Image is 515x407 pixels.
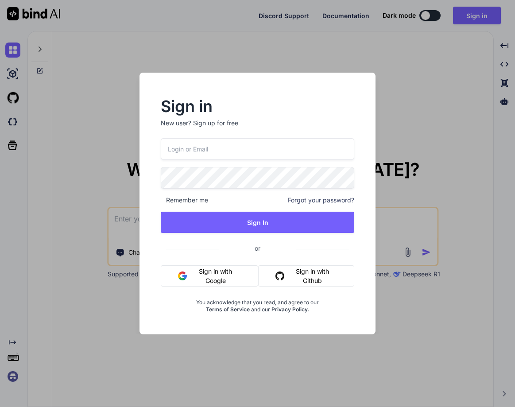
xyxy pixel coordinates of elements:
[161,99,354,113] h2: Sign in
[288,196,354,205] span: Forgot your password?
[178,271,187,280] img: google
[161,265,258,287] button: Sign in with Google
[193,294,322,313] div: You acknowledge that you read, and agree to our and our
[161,138,354,160] input: Login or Email
[275,271,284,280] img: github
[206,306,251,313] a: Terms of Service
[258,265,354,287] button: Sign in with Github
[161,212,354,233] button: Sign In
[161,196,208,205] span: Remember me
[193,119,238,128] div: Sign up for free
[219,237,296,259] span: or
[161,119,354,138] p: New user?
[271,306,310,313] a: Privacy Policy.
